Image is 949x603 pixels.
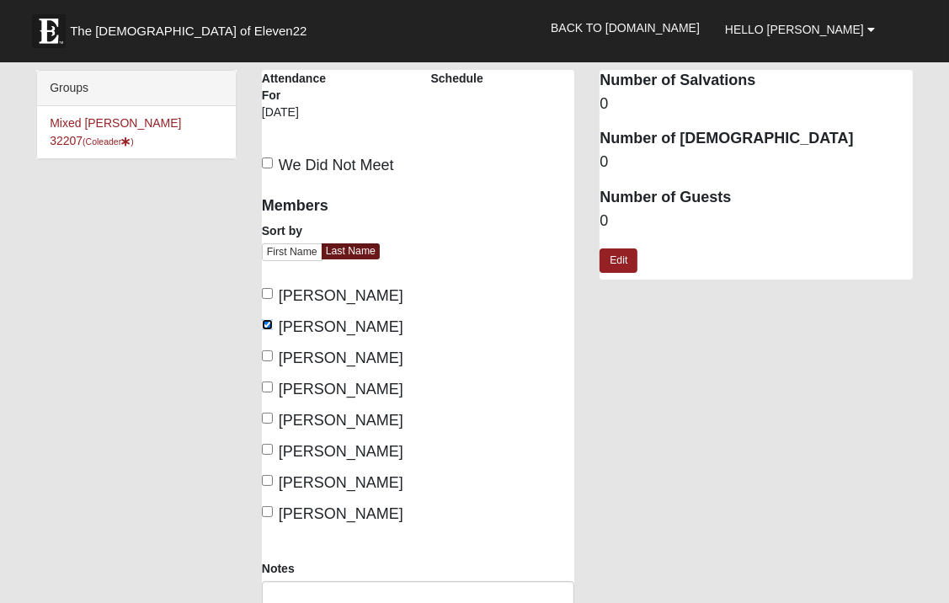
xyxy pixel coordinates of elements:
input: [PERSON_NAME] [262,444,273,455]
label: Sort by [262,222,302,239]
span: [PERSON_NAME] [279,412,403,429]
input: [PERSON_NAME] [262,350,273,361]
label: Attendance For [262,70,321,104]
div: [DATE] [262,104,321,132]
h4: Members [262,197,406,216]
dt: Number of Salvations [600,70,912,92]
input: [PERSON_NAME] [262,319,273,330]
input: [PERSON_NAME] [262,506,273,517]
span: We Did Not Meet [279,157,394,173]
input: [PERSON_NAME] [262,382,273,392]
span: [PERSON_NAME] [279,443,403,460]
a: Edit [600,248,637,273]
a: The [DEMOGRAPHIC_DATA] of Eleven22 [24,6,360,48]
dd: 0 [600,211,912,232]
span: The [DEMOGRAPHIC_DATA] of Eleven22 [70,23,307,40]
span: [PERSON_NAME] [279,318,403,335]
label: Notes [262,560,295,577]
input: [PERSON_NAME] [262,413,273,424]
img: Eleven22 logo [32,14,66,48]
span: [PERSON_NAME] [279,287,403,304]
span: [PERSON_NAME] [279,505,403,522]
dt: Number of Guests [600,187,912,209]
input: [PERSON_NAME] [262,288,273,299]
dd: 0 [600,93,912,115]
a: Hello [PERSON_NAME] [712,8,888,51]
div: Groups [37,71,236,106]
small: (Coleader ) [83,136,134,147]
span: Hello [PERSON_NAME] [725,23,864,36]
a: Mixed [PERSON_NAME] 32207(Coleader) [50,116,181,147]
a: Back to [DOMAIN_NAME] [538,7,712,49]
input: We Did Not Meet [262,157,273,168]
span: [PERSON_NAME] [279,350,403,366]
a: Last Name [322,243,380,259]
dd: 0 [600,152,912,173]
input: [PERSON_NAME] [262,475,273,486]
a: First Name [262,243,323,261]
dt: Number of [DEMOGRAPHIC_DATA] [600,128,912,150]
span: [PERSON_NAME] [279,381,403,398]
span: [PERSON_NAME] [279,474,403,491]
label: Schedule [431,70,483,87]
